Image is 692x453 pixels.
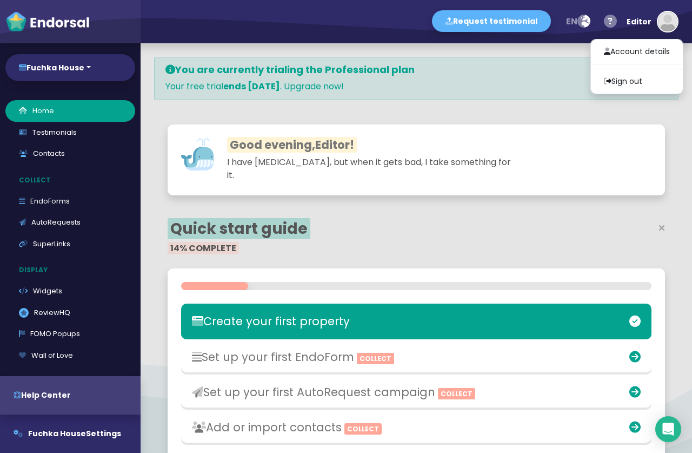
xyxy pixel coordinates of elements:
a: EndoForms [5,191,135,212]
img: endorsal-logo-white@2x.png [5,11,90,32]
span: Fuchka House [28,428,86,439]
div: Editor [627,5,651,38]
span: Collect [357,353,394,364]
span: Editor [315,137,350,153]
a: FOMO Popups [5,323,135,345]
strong: ends [DATE] [223,80,280,93]
a: SuperLinks [5,233,135,255]
a: Account details [591,44,683,60]
img: whale.svg [181,138,214,170]
h3: Create your first property [192,314,488,328]
a: ReviewHQ [5,302,135,324]
a: AutoRequests [5,212,135,233]
button: Request testimonial [432,10,551,32]
span: Collect [344,423,382,435]
span: en [566,15,577,28]
span: Good evening, ! [227,137,357,153]
a: Home [5,100,135,122]
a: Contacts [5,143,135,165]
h3: Set up your first EndoForm [192,350,488,364]
div: Open Intercom Messenger [655,416,681,442]
p: Collect [5,170,141,191]
a: Sign out [591,74,683,89]
a: Wall of Love [5,345,135,366]
img: default-avatar.jpg [658,12,677,31]
span: Collect [438,388,475,399]
button: Fuchka House [5,54,135,81]
a: Testimonials [5,122,135,143]
button: Editor [621,5,678,38]
div: Your free trial . Upgrade now! [154,57,678,100]
p: I have [MEDICAL_DATA], but when it gets bad, I take something for it. [181,156,511,182]
p: Display [5,260,141,280]
span: 14% COMPLETE [168,242,239,254]
h3: Set up your first AutoRequest campaign [192,385,488,399]
h3: Add or import contacts [192,421,488,434]
span: Quick start guide [168,218,310,239]
h4: You are currently trialing the Professional plan [165,64,667,76]
button: en [559,11,597,32]
a: Widgets [5,280,135,302]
